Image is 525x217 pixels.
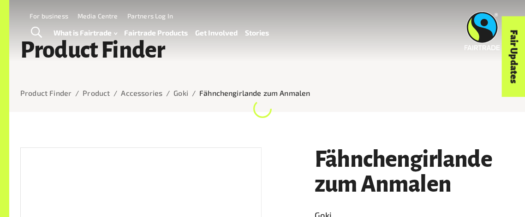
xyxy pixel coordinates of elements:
img: Fairtrade Australia New Zealand logo [465,12,500,50]
a: What is Fairtrade [54,26,117,39]
nav: breadcrumb [20,88,514,99]
a: Product Finder [20,88,72,97]
li: / [192,88,196,99]
a: Accessories [121,88,162,97]
li: / [113,88,117,99]
a: Partners Log In [127,12,173,20]
li: / [166,88,170,99]
h1: Fähnchengirlande zum Anmalen [315,147,514,197]
p: Fähnchengirlande zum Anmalen [199,88,310,99]
a: Product [83,88,110,97]
a: Get Involved [195,26,238,39]
a: Fairtrade Products [124,26,188,39]
a: Goki [173,88,188,97]
a: Media Centre [78,12,118,20]
li: / [75,88,79,99]
a: Toggle Search [25,21,48,44]
a: For business [30,12,68,20]
a: Stories [245,26,269,39]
